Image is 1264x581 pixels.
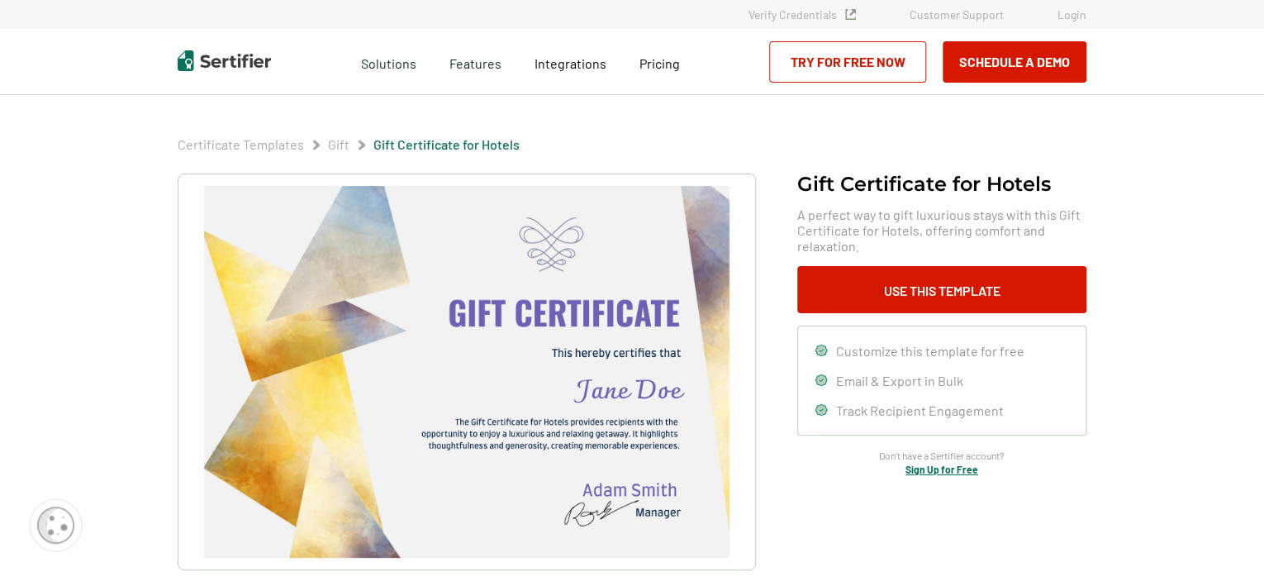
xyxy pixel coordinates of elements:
[178,136,520,153] div: Breadcrumb
[845,9,856,20] img: Verified
[535,51,606,72] a: Integrations
[836,343,1024,359] span: Customize this template for free
[361,51,416,72] span: Solutions
[748,7,856,21] a: Verify Credentials
[178,50,271,71] img: Sertifier | Digital Credentialing Platform
[1181,502,1264,581] iframe: Chat Widget
[639,51,680,72] a: Pricing
[178,136,304,152] a: Certificate Templates
[797,266,1086,313] button: Use This Template
[328,136,349,153] span: Gift
[797,207,1086,254] span: A perfect way to gift luxurious stays with this Gift Certificate for Hotels, offering comfort and...
[1057,7,1086,21] a: Login
[797,174,1051,194] h1: Gift Certificate​ for Hotels
[373,136,520,153] span: Gift Certificate​ for Hotels
[836,402,1004,418] span: Track Recipient Engagement
[37,507,74,544] img: Cookie Popup Icon
[535,55,606,71] span: Integrations
[769,41,926,83] a: Try for Free Now
[905,464,978,475] a: Sign Up for Free
[373,136,520,152] a: Gift Certificate​ for Hotels
[639,55,680,71] span: Pricing
[943,41,1086,83] button: Schedule a Demo
[449,51,501,72] span: Features
[204,186,729,558] img: Gift Certificate​ for Hotels
[178,136,304,153] span: Certificate Templates
[879,448,1005,464] span: Don’t have a Sertifier account?
[910,7,1004,21] a: Customer Support
[836,373,963,388] span: Email & Export in Bulk
[328,136,349,152] a: Gift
